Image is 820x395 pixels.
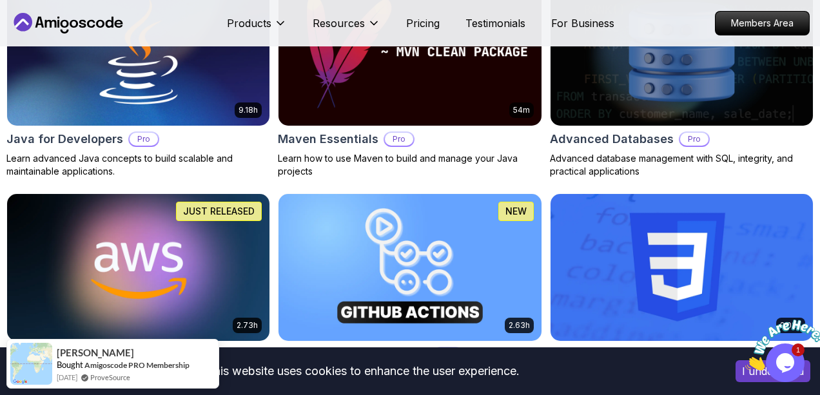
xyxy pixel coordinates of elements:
span: [PERSON_NAME] [57,347,134,358]
p: Advanced database management with SQL, integrity, and practical applications [550,152,814,178]
a: For Business [551,15,614,31]
p: Pro [385,133,413,146]
p: Learn advanced Java concepts to build scalable and maintainable applications. [6,152,270,178]
a: Members Area [715,11,810,35]
a: ProveSource [90,372,130,383]
img: AWS for Developers card [1,190,277,345]
a: Testimonials [465,15,525,31]
button: Resources [313,15,380,41]
a: Pricing [406,15,440,31]
img: provesource social proof notification image [10,343,52,385]
a: CI/CD with GitHub Actions card2.63hNEWCI/CD with GitHub ActionsProMaster CI/CD pipelines with Git... [278,193,542,393]
p: JUST RELEASED [183,205,255,218]
a: CSS Essentials card2.08hCSS EssentialsMaster the fundamentals of CSS and bring your websites to l... [550,193,814,393]
h2: Maven Essentials [278,130,378,148]
h2: CI/CD with GitHub Actions [278,345,427,363]
p: 54m [513,105,530,115]
p: Members Area [716,12,809,35]
img: Chat attention grabber [5,5,85,56]
p: Learn how to use Maven to build and manage your Java projects [278,152,542,178]
p: 2.73h [237,320,258,331]
p: 9.18h [239,105,258,115]
h2: CSS Essentials [550,345,634,363]
p: 2.63h [509,320,530,331]
h2: Java for Developers [6,130,123,148]
div: This website uses cookies to enhance the user experience. [10,357,716,385]
p: Resources [313,15,365,31]
a: Amigoscode PRO Membership [84,360,190,370]
a: AWS for Developers card2.73hJUST RELEASEDAWS for DevelopersProMaster AWS services like EC2, RDS, ... [6,193,270,393]
p: Pro [680,133,708,146]
p: Products [227,15,271,31]
span: Bought [57,360,83,370]
span: [DATE] [57,372,77,383]
p: NEW [505,205,527,218]
iframe: chat widget [740,314,820,376]
h2: Advanced Databases [550,130,674,148]
p: Pro [130,133,158,146]
button: Accept cookies [736,360,810,382]
button: Products [227,15,287,41]
img: CI/CD with GitHub Actions card [278,194,541,341]
img: CSS Essentials card [551,194,813,341]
